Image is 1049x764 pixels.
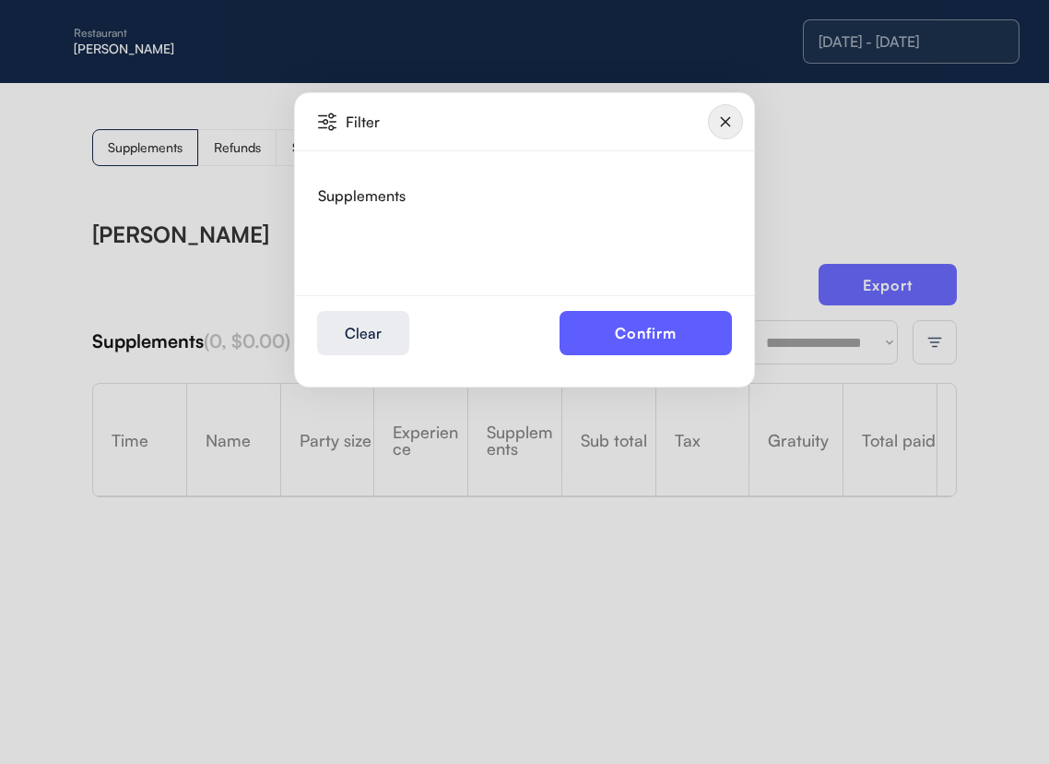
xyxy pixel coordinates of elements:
button: Confirm [560,311,732,355]
img: Vector%20%2835%29.svg [318,113,336,131]
div: Filter [346,114,483,129]
button: Clear [317,311,409,355]
div: Supplements [318,188,406,203]
img: Group%2010124643.svg [708,104,743,139]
